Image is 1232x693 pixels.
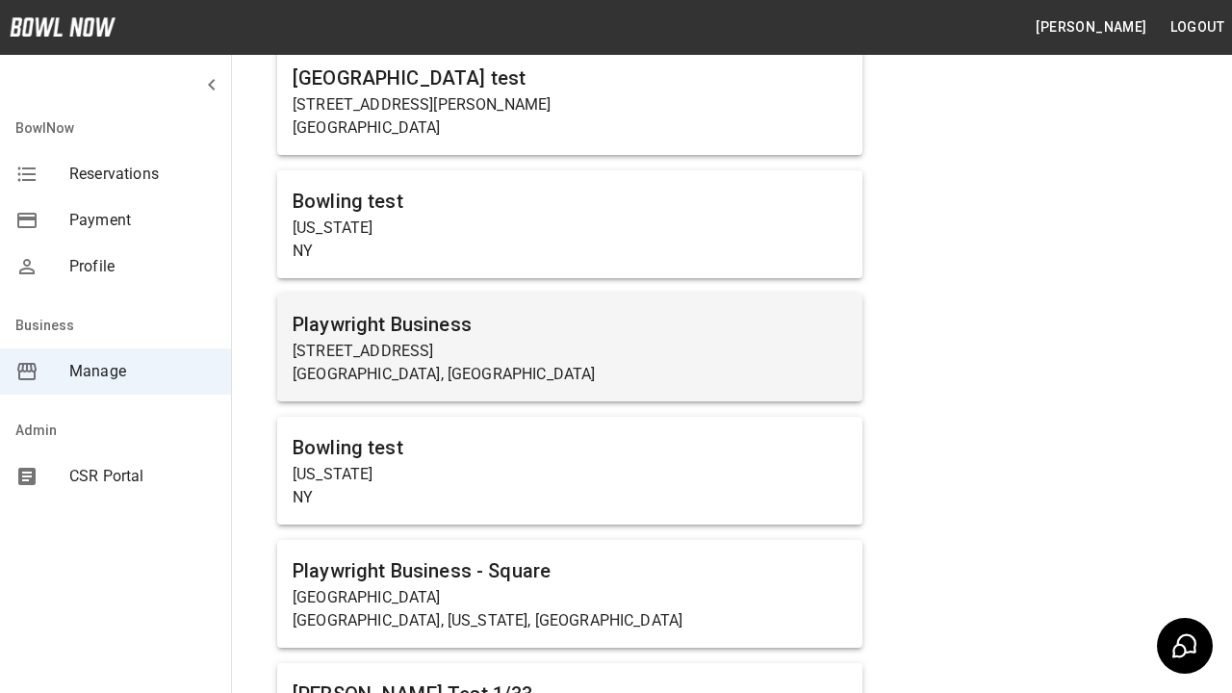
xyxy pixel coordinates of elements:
span: Manage [69,360,216,383]
h6: Playwright Business [293,309,847,340]
button: Logout [1163,10,1232,45]
p: [GEOGRAPHIC_DATA], [US_STATE], [GEOGRAPHIC_DATA] [293,609,847,632]
h6: Bowling test [293,432,847,463]
p: [GEOGRAPHIC_DATA] [293,116,847,140]
h6: [GEOGRAPHIC_DATA] test [293,63,847,93]
span: Profile [69,255,216,278]
p: NY [293,240,847,263]
p: [US_STATE] [293,463,847,486]
p: [GEOGRAPHIC_DATA], [GEOGRAPHIC_DATA] [293,363,847,386]
p: NY [293,486,847,509]
span: Payment [69,209,216,232]
p: [STREET_ADDRESS] [293,340,847,363]
p: [US_STATE] [293,217,847,240]
span: CSR Portal [69,465,216,488]
h6: Bowling test [293,186,847,217]
img: logo [10,17,115,37]
h6: Playwright Business - Square [293,555,847,586]
span: Reservations [69,163,216,186]
p: [STREET_ADDRESS][PERSON_NAME] [293,93,847,116]
button: [PERSON_NAME] [1028,10,1154,45]
p: [GEOGRAPHIC_DATA] [293,586,847,609]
